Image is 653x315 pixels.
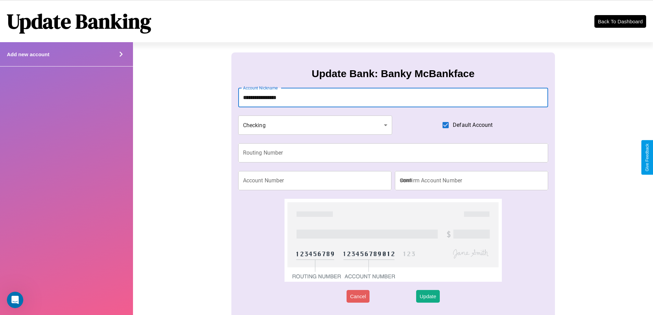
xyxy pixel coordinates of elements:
img: check [285,199,501,282]
label: Account Nickname [243,85,278,91]
button: Back To Dashboard [594,15,646,28]
button: Update [416,290,439,303]
h1: Update Banking [7,7,151,35]
span: Default Account [453,121,493,129]
div: Checking [238,116,392,135]
iframe: Intercom live chat [7,292,23,308]
div: Give Feedback [645,144,650,171]
h4: Add new account [7,51,49,57]
button: Cancel [347,290,370,303]
h3: Update Bank: Banky McBankface [312,68,474,80]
